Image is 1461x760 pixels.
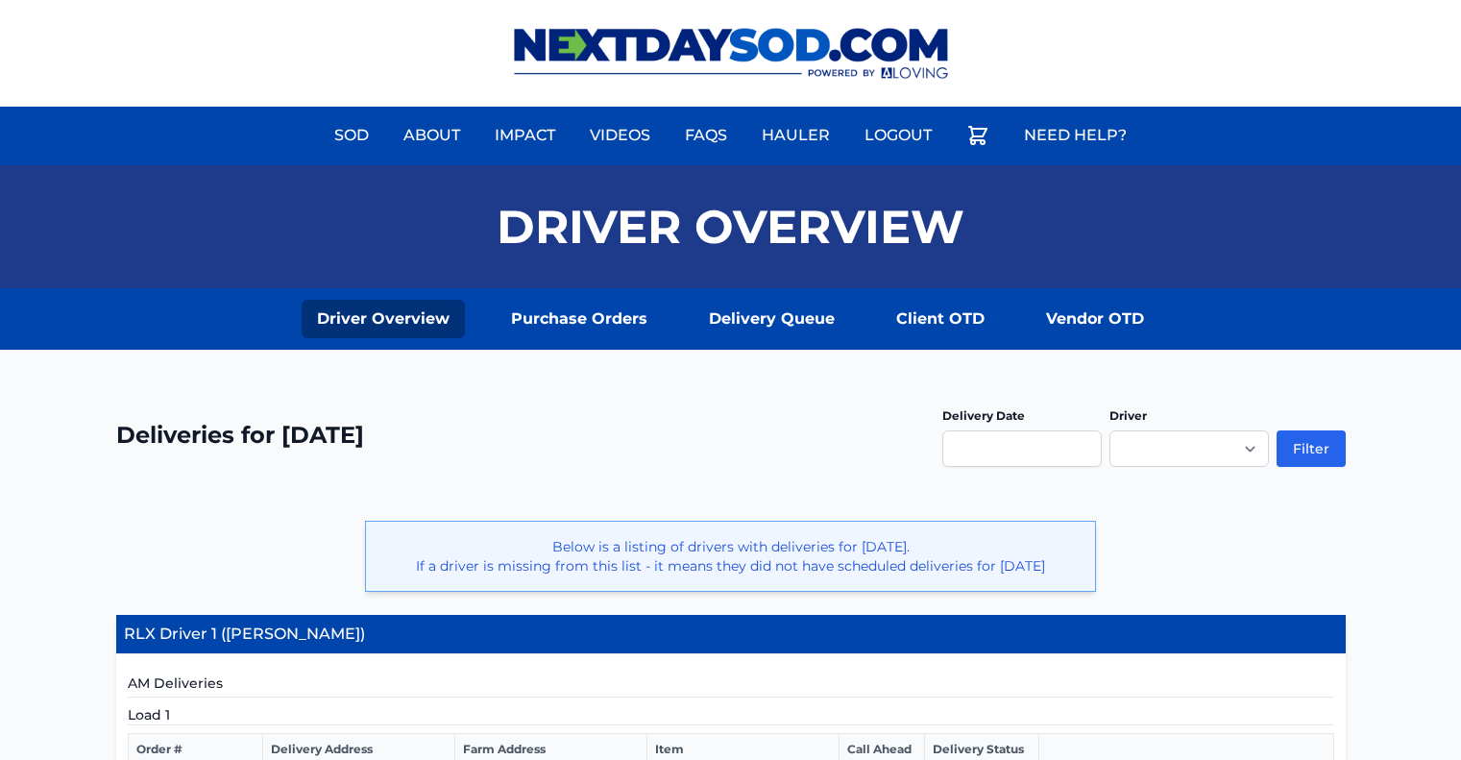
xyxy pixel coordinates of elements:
a: Client OTD [881,300,1000,338]
button: Filter [1277,430,1346,467]
h1: Driver Overview [497,204,964,250]
a: Purchase Orders [496,300,663,338]
a: Videos [578,112,662,159]
a: Delivery Queue [694,300,850,338]
h5: AM Deliveries [128,674,1334,698]
label: Delivery Date [942,408,1025,423]
a: Sod [323,112,380,159]
a: Impact [483,112,567,159]
a: Need Help? [1012,112,1138,159]
h5: Load 1 [128,705,1334,725]
a: Vendor OTD [1031,300,1159,338]
a: Hauler [750,112,841,159]
p: Below is a listing of drivers with deliveries for [DATE]. If a driver is missing from this list -... [381,537,1080,576]
a: Logout [853,112,943,159]
h2: Deliveries for [DATE] [116,420,364,451]
h4: RLX Driver 1 ([PERSON_NAME]) [116,615,1346,654]
a: Driver Overview [302,300,465,338]
label: Driver [1109,408,1147,423]
a: About [392,112,472,159]
a: FAQs [673,112,739,159]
